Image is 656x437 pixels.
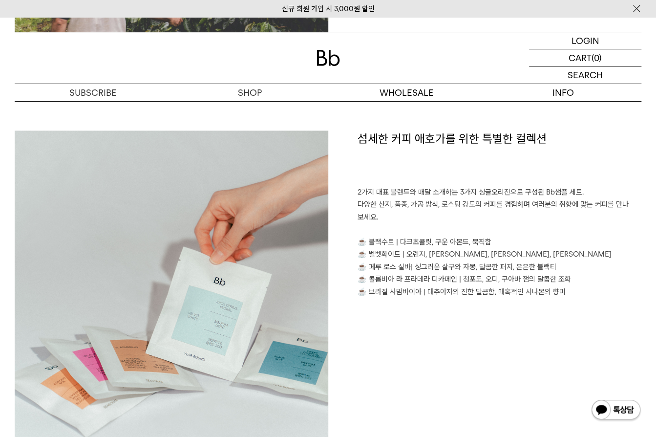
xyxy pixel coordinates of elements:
[592,49,602,66] p: (0)
[569,49,592,66] p: CART
[568,66,603,84] p: SEARCH
[358,131,642,186] h1: 섬세한 커피 애호가를 위한 특별한 컬렉션
[328,84,485,101] p: WHOLESALE
[529,32,641,49] a: LOGIN
[571,32,599,49] p: LOGIN
[358,186,642,299] p: 2가지 대표 블렌드와 매달 소개하는 3가지 싱글오리진으로 구성된 Bb샘플 세트. 다양한 산지, 품종, 가공 방식, 로스팅 강도의 커피를 경험하며 여러분의 취향에 맞는 커피를 ...
[171,84,328,101] a: SHOP
[591,399,641,422] img: 카카오톡 채널 1:1 채팅 버튼
[529,49,641,66] a: CART (0)
[485,84,641,101] p: INFO
[282,4,375,13] a: 신규 회원 가입 시 3,000원 할인
[15,84,171,101] a: SUBSCRIBE
[317,50,340,66] img: 로고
